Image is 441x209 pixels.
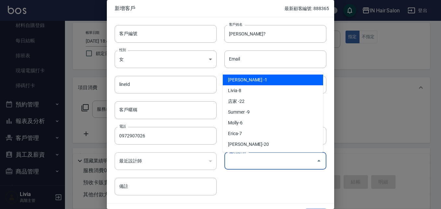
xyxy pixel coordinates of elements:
[223,118,323,128] li: Molly-6
[229,22,243,27] label: 客戶姓名
[284,5,329,12] p: 最新顧客編號: 888365
[115,5,284,12] span: 新增客戶
[223,139,323,150] li: [PERSON_NAME]-20
[119,124,126,129] label: 電話
[223,85,323,96] li: Livia-8
[314,156,324,166] button: Close
[223,75,323,85] li: [PERSON_NAME] -1
[119,48,126,52] label: 性別
[223,96,323,107] li: 店家 -22
[229,149,246,154] label: 偏好設計師
[115,50,217,68] div: 女
[223,107,323,118] li: Summer -9
[223,128,323,139] li: Erica-7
